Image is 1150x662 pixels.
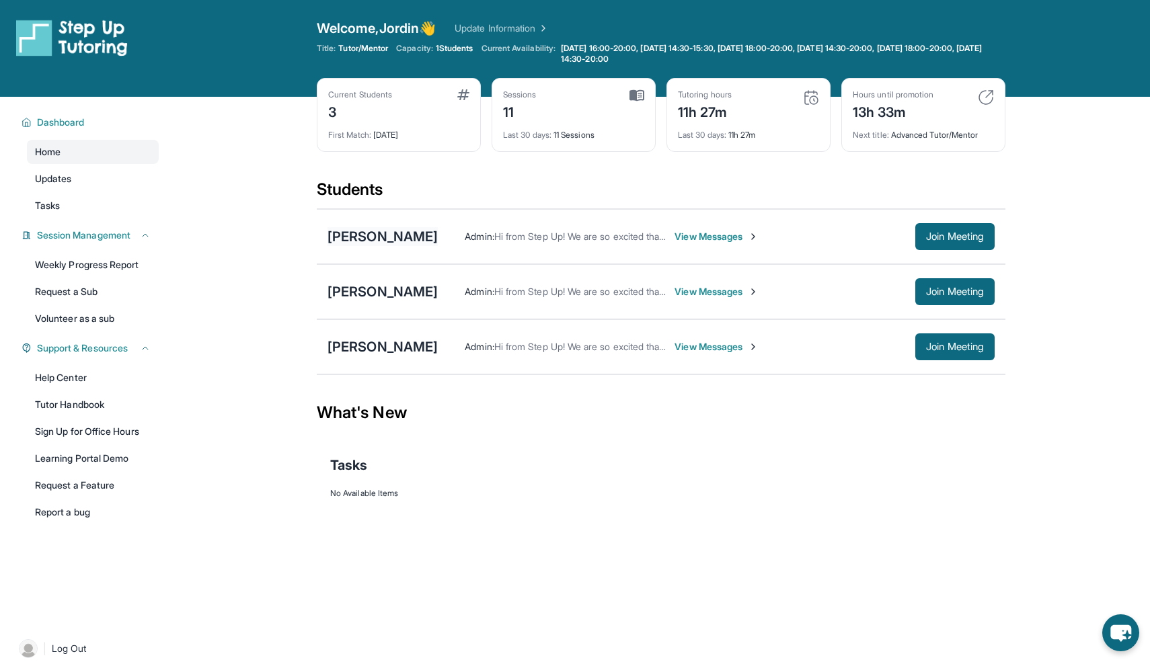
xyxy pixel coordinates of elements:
a: Learning Portal Demo [27,446,159,470]
div: No Available Items [330,488,992,499]
span: View Messages [675,340,759,354]
a: Weekly Progress Report [27,253,159,277]
div: Students [317,179,1005,208]
span: Next title : [853,130,889,140]
img: Chevron-Right [748,286,759,297]
button: Join Meeting [915,333,995,360]
img: card [978,89,994,106]
img: Chevron-Right [748,231,759,242]
span: View Messages [675,230,759,243]
span: Welcome, Jordin 👋 [317,19,436,38]
span: View Messages [675,285,759,298]
span: Last 30 days : [503,130,551,140]
img: logo [16,19,128,56]
div: 11h 27m [678,122,819,140]
a: Tasks [27,194,159,218]
div: Advanced Tutor/Mentor [853,122,994,140]
span: Capacity: [396,43,433,54]
div: [PERSON_NAME] [328,337,438,356]
div: Sessions [503,89,537,100]
span: Updates [35,172,72,185]
div: 11 [503,100,537,122]
span: | [43,640,46,657]
div: 11 Sessions [503,122,644,140]
span: Dashboard [37,116,85,129]
a: Help Center [27,366,159,390]
div: [PERSON_NAME] [328,227,438,246]
a: Tutor Handbook [27,392,159,417]
button: Join Meeting [915,223,995,250]
a: Volunteer as a sub [27,306,159,331]
a: Request a Feature [27,473,159,497]
img: card [457,89,469,100]
span: First Match : [328,130,371,140]
span: Join Meeting [926,288,984,296]
img: Chevron-Right [748,341,759,352]
span: Admin : [465,341,494,352]
span: Last 30 days : [678,130,726,140]
a: Update Information [455,22,549,35]
div: 13h 33m [853,100,933,122]
div: Current Students [328,89,392,100]
span: Tutor/Mentor [338,43,388,54]
div: Tutoring hours [678,89,732,100]
button: Support & Resources [32,341,151,355]
img: card [629,89,644,101]
a: Home [27,140,159,164]
span: Admin : [465,286,494,297]
span: Home [35,145,61,159]
div: [PERSON_NAME] [328,282,438,301]
button: Join Meeting [915,278,995,305]
img: Chevron Right [535,22,549,35]
span: Log Out [52,642,87,655]
a: Request a Sub [27,280,159,304]
img: card [803,89,819,106]
span: Join Meeting [926,343,984,351]
button: Dashboard [32,116,151,129]
a: [DATE] 16:00-20:00, [DATE] 14:30-15:30, [DATE] 18:00-20:00, [DATE] 14:30-20:00, [DATE] 18:00-20:0... [558,43,1005,65]
div: 11h 27m [678,100,732,122]
span: Current Availability: [482,43,555,65]
span: [DATE] 16:00-20:00, [DATE] 14:30-15:30, [DATE] 18:00-20:00, [DATE] 14:30-20:00, [DATE] 18:00-20:0... [561,43,1003,65]
span: Tasks [35,199,60,212]
img: user-img [19,639,38,658]
a: Report a bug [27,500,159,524]
button: chat-button [1102,614,1139,651]
div: Hours until promotion [853,89,933,100]
a: Sign Up for Office Hours [27,419,159,444]
button: Session Management [32,229,151,242]
span: 1 Students [436,43,473,54]
div: 3 [328,100,392,122]
span: Support & Resources [37,341,128,355]
div: What's New [317,383,1005,442]
span: Admin : [465,231,494,242]
span: Title: [317,43,336,54]
span: Session Management [37,229,130,242]
span: Join Meeting [926,233,984,241]
div: [DATE] [328,122,469,140]
span: Tasks [330,456,367,474]
a: Updates [27,167,159,191]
